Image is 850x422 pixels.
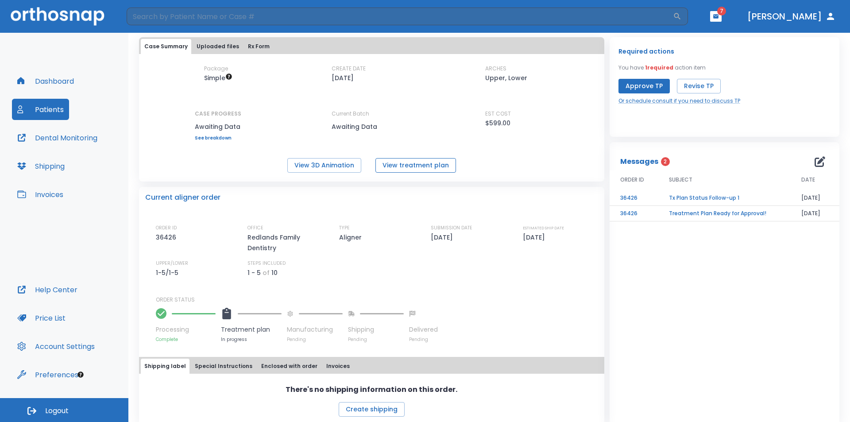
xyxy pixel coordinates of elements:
button: Enclosed with order [258,359,321,374]
span: SUBJECT [669,176,692,184]
p: of [263,267,270,278]
p: TYPE [339,224,350,232]
button: Invoices [323,359,353,374]
p: Aligner [339,232,365,243]
button: Help Center [12,279,83,300]
button: Patients [12,99,69,120]
button: Uploaded files [193,39,243,54]
button: Case Summary [141,39,191,54]
p: SUBMISSION DATE [431,224,472,232]
td: Tx Plan Status Follow-up 1 [658,190,791,206]
span: DATE [801,176,815,184]
button: Shipping label [141,359,189,374]
p: Complete [156,336,216,343]
img: Orthosnap [11,7,104,25]
button: [PERSON_NAME] [744,8,839,24]
div: tabs [141,359,603,374]
button: Account Settings [12,336,100,357]
p: 36426 [156,232,179,243]
p: Manufacturing [287,325,343,334]
p: ARCHES [485,65,506,73]
div: tabs [141,39,603,54]
p: STEPS INCLUDED [247,259,286,267]
div: Tooltip anchor [77,371,85,379]
td: Treatment Plan Ready for Approval! [658,206,791,221]
p: [DATE] [332,73,354,83]
button: Shipping [12,155,70,177]
p: 1-5/1-5 [156,267,182,278]
button: Revise TP [677,79,721,93]
p: Awaiting Data [332,121,411,132]
a: See breakdown [195,136,241,141]
button: Preferences [12,364,84,385]
span: 7 [717,7,726,15]
a: Or schedule consult if you need to discuss TP [618,97,740,105]
p: Upper, Lower [485,73,527,83]
button: View 3D Animation [287,158,361,173]
p: [DATE] [523,232,548,243]
button: Rx Form [244,39,273,54]
p: 10 [271,267,278,278]
p: Shipping [348,325,404,334]
p: Current Batch [332,110,411,118]
span: Logout [45,406,69,416]
button: Dental Monitoring [12,127,103,148]
p: CASE PROGRESS [195,110,241,118]
p: Messages [620,156,658,167]
span: 2 [661,157,670,166]
p: Awaiting Data [195,121,241,132]
p: Package [204,65,228,73]
p: ORDER STATUS [156,296,598,304]
td: 36426 [610,190,658,206]
p: Pending [287,336,343,343]
span: Up to 10 Steps (20 aligners) [204,74,232,82]
p: ORDER ID [156,224,177,232]
p: [DATE] [431,232,456,243]
p: Processing [156,325,216,334]
button: Dashboard [12,70,79,92]
p: ESTIMATED SHIP DATE [523,224,564,232]
p: Pending [409,336,438,343]
td: 36426 [610,206,658,221]
p: Treatment plan [221,325,282,334]
span: 1 required [645,64,673,71]
p: In progress [221,336,282,343]
td: [DATE] [791,190,839,206]
p: Current aligner order [145,192,220,203]
button: Invoices [12,184,69,205]
p: EST COST [485,110,511,118]
button: Create shipping [339,402,405,417]
p: CREATE DATE [332,65,366,73]
input: Search by Patient Name or Case # [127,8,673,25]
p: UPPER/LOWER [156,259,188,267]
td: [DATE] [791,206,839,221]
button: Approve TP [618,79,670,93]
p: Redlands Family Dentistry [247,232,323,253]
p: Required actions [618,46,674,57]
p: There's no shipping information on this order. [286,384,457,395]
span: ORDER ID [620,176,644,184]
p: 1 - 5 [247,267,261,278]
p: You have action item [618,64,706,72]
p: OFFICE [247,224,263,232]
p: $599.00 [485,118,510,128]
p: Pending [348,336,404,343]
button: Special Instructions [191,359,256,374]
button: View treatment plan [375,158,456,173]
button: Price List [12,307,71,329]
p: Delivered [409,325,438,334]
